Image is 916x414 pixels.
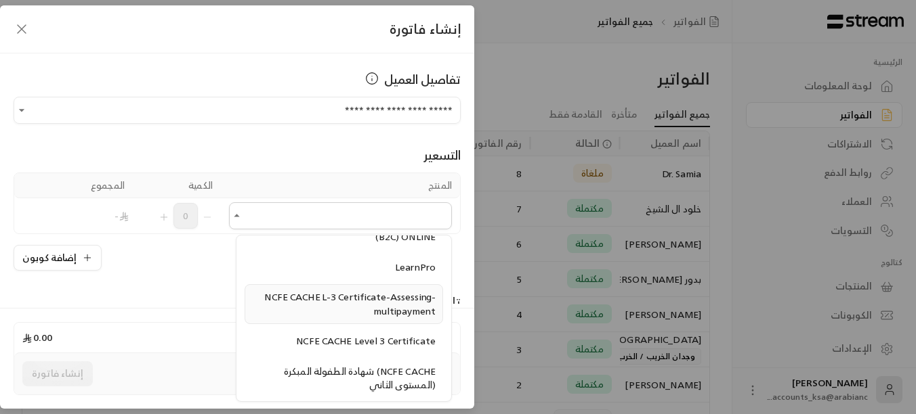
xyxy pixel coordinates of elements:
button: Open [14,102,30,118]
button: Close [229,208,245,224]
span: 0.00 [22,331,52,344]
td: - [45,198,133,233]
th: الكمية [133,173,221,198]
span: 0 [173,203,198,229]
span: LearnPro [395,258,436,275]
span: NCFE CACHE Level 3 Certificate [296,332,436,349]
th: المجموع [45,173,133,198]
th: المنتج [221,173,460,198]
span: تفاصيل العميل [384,70,461,89]
span: إنشاء فاتورة [390,17,461,41]
div: التسعير [14,145,461,164]
span: شهادة الطفولة المبكرة (NCFE CACHE المستوى الثاني) [284,363,436,394]
button: إضافة كوبون [14,245,102,271]
table: Selected Products [14,172,461,234]
span: NCFE CACHE L-3 Certificate-Assessing-multipayment [264,288,436,319]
